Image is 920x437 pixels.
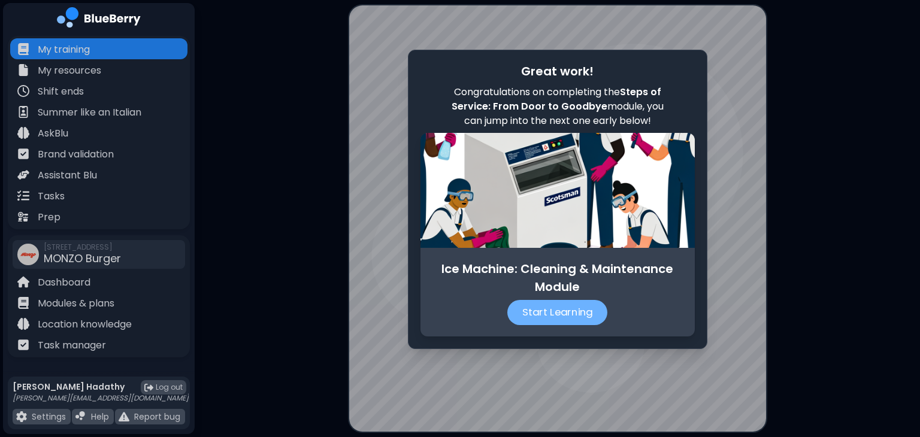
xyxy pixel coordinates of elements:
p: Settings [32,411,66,422]
img: file icon [17,211,29,223]
img: logout [144,383,153,392]
img: file icon [17,276,29,288]
p: AskBlu [38,126,68,141]
h3: Ice Machine: Cleaning & Maintenance Module [432,260,683,296]
p: Brand validation [38,147,114,162]
span: MONZO Burger [44,251,121,266]
span: [STREET_ADDRESS] [44,242,121,252]
img: file icon [17,318,29,330]
img: file icon [17,106,29,118]
p: Summer like an Italian [38,105,141,120]
a: Ice Machine: Cleaning & Maintenance ModuleIce Machine: Cleaning & Maintenance ModuleStart Learning [420,133,695,336]
p: Shift ends [38,84,84,99]
img: file icon [17,148,29,160]
img: file icon [17,339,29,351]
p: Great work! [420,62,695,80]
span: Log out [156,383,183,392]
p: My training [38,43,90,57]
p: Location knowledge [38,317,132,332]
p: Assistant Blu [38,168,97,183]
img: file icon [16,411,27,422]
img: Ice Machine: Cleaning & Maintenance Module [420,133,695,248]
p: Report bug [134,411,180,422]
img: file icon [17,43,29,55]
img: company logo [57,7,141,32]
p: Congratulations on completing the module , you can jump into the next one early below! [443,85,673,128]
img: file icon [119,411,129,422]
p: Tasks [38,189,65,204]
p: [PERSON_NAME][EMAIL_ADDRESS][DOMAIN_NAME] [13,393,189,403]
img: file icon [75,411,86,422]
p: Help [91,411,109,422]
p: Modules & plans [38,296,114,311]
img: file icon [17,169,29,181]
img: file icon [17,297,29,309]
img: file icon [17,64,29,76]
img: file icon [17,190,29,202]
p: Start Learning [507,300,607,325]
p: Task manager [38,338,106,353]
p: Dashboard [38,275,90,290]
p: Prep [38,210,60,224]
img: company thumbnail [17,244,39,265]
p: My resources [38,63,101,78]
img: file icon [17,85,29,97]
img: file icon [17,127,29,139]
span: Steps of Service: From Door to Goodbye [452,85,661,113]
p: [PERSON_NAME] Hadathy [13,381,189,392]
